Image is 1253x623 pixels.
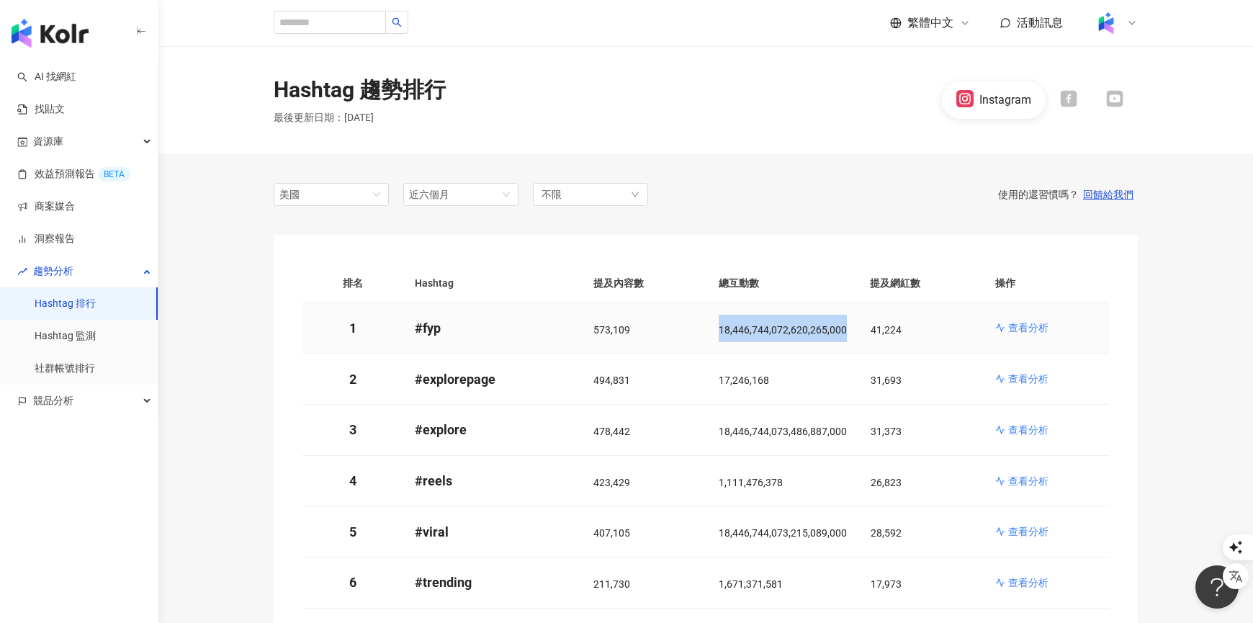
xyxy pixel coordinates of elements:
a: 查看分析 [995,372,1097,386]
a: 社群帳號排行 [35,362,95,376]
p: 查看分析 [1008,321,1048,335]
a: searchAI 找網紅 [17,70,76,84]
p: # explore [415,421,570,439]
p: 3 [314,421,392,439]
span: 423,429 [593,477,630,488]
th: 提及內容數 [582,264,707,303]
p: # fyp [415,319,570,337]
a: 商案媒合 [17,200,75,214]
p: # viral [415,523,570,541]
img: logo [12,19,89,48]
p: # reels [415,472,570,490]
div: 美國 [279,184,326,205]
button: 回饋給我們 [1079,188,1138,201]
span: 1,111,476,378 [719,477,783,488]
a: 找貼文 [17,102,65,117]
p: 查看分析 [1008,423,1048,437]
span: 478,442 [593,426,630,437]
p: 查看分析 [1008,524,1048,539]
span: down [631,190,639,199]
span: 573,109 [593,324,630,336]
div: Hashtag 趨勢排行 [274,75,446,105]
a: 洞察報告 [17,232,75,246]
span: 31,373 [871,426,902,437]
th: 提及網紅數 [858,264,984,303]
a: 查看分析 [995,575,1097,590]
span: 26,823 [871,477,902,488]
th: 排名 [302,264,403,303]
span: 不限 [542,187,562,202]
div: Instagram [979,92,1031,108]
span: 競品分析 [33,385,73,417]
span: 活動訊息 [1017,16,1063,30]
span: 18,446,744,072,620,265,000 [719,324,847,336]
img: Kolr%20app%20icon%20%281%29.png [1092,9,1120,37]
span: 近六個月 [409,189,449,200]
p: 6 [314,573,392,591]
iframe: Help Scout Beacon - Open [1195,565,1239,609]
a: 查看分析 [995,474,1097,488]
p: 5 [314,523,392,541]
span: 28,592 [871,527,902,539]
a: 效益預測報告BETA [17,167,130,181]
span: 17,973 [871,578,902,590]
p: # trending [415,573,570,591]
a: 查看分析 [995,524,1097,539]
span: 211,730 [593,578,630,590]
p: 4 [314,472,392,490]
span: 1,671,371,581 [719,578,783,590]
p: # explorepage [415,370,570,388]
span: 繁體中文 [907,15,953,31]
p: 1 [314,319,392,337]
span: search [392,17,402,27]
span: 18,446,744,073,486,887,000 [719,426,847,437]
span: 17,246,168 [719,375,769,386]
th: 總互動數 [707,264,859,303]
span: 18,446,744,073,215,089,000 [719,527,847,539]
p: 2 [314,370,392,388]
th: Hashtag [403,264,582,303]
span: 資源庫 [33,125,63,158]
span: 407,105 [593,527,630,539]
a: Hashtag 排行 [35,297,96,311]
span: rise [17,266,27,277]
p: 查看分析 [1008,372,1048,386]
a: 查看分析 [995,423,1097,437]
span: 41,224 [871,324,902,336]
span: 494,831 [593,375,630,386]
div: 使用的還習慣嗎？ [648,188,1138,201]
a: Hashtag 監測 [35,329,96,344]
span: 31,693 [871,375,902,386]
span: 趨勢分析 [33,255,73,287]
p: 最後更新日期 ： [DATE] [274,111,446,125]
th: 操作 [984,264,1109,303]
p: 查看分析 [1008,474,1048,488]
a: 查看分析 [995,321,1097,335]
p: 查看分析 [1008,575,1048,590]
